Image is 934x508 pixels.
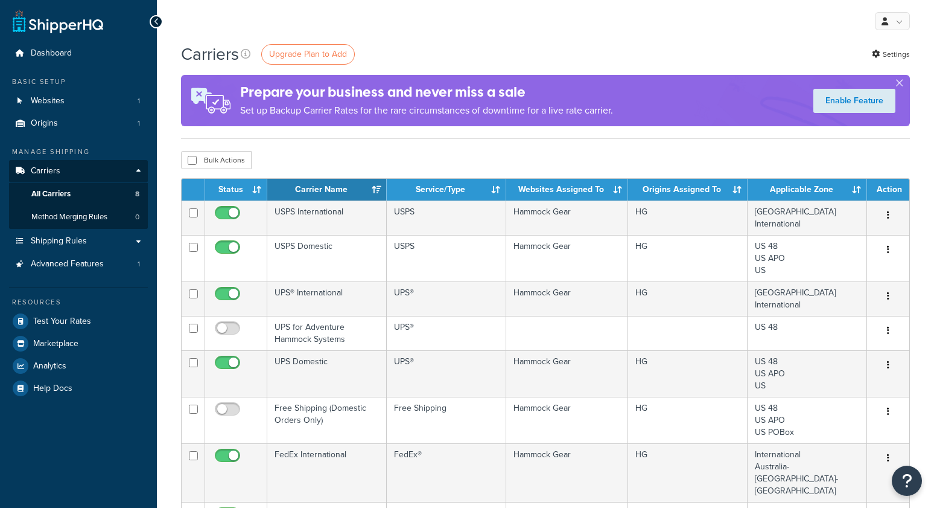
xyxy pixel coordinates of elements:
td: Hammock Gear [506,350,628,397]
span: 8 [135,189,139,199]
a: Help Docs [9,378,148,399]
td: FedEx International [267,443,387,502]
td: US 48 US APO US POBox [748,397,867,443]
span: Help Docs [33,384,72,394]
span: Test Your Rates [33,317,91,327]
span: All Carriers [31,189,71,199]
a: Websites 1 [9,90,148,112]
td: Hammock Gear [506,235,628,281]
td: Hammock Gear [506,281,628,316]
span: 1 [138,118,140,129]
th: Status: activate to sort column ascending [205,179,267,201]
td: USPS International [267,201,387,235]
button: Bulk Actions [181,151,252,169]
th: Websites Assigned To: activate to sort column ascending [506,179,628,201]
a: Analytics [9,355,148,377]
a: ShipperHQ Home [13,9,103,33]
a: Method Merging Rules 0 [9,206,148,228]
a: Settings [872,46,910,63]
th: Action [867,179,909,201]
a: Carriers [9,160,148,182]
td: Hammock Gear [506,201,628,235]
span: Advanced Features [31,259,104,269]
a: Dashboard [9,42,148,65]
a: Test Your Rates [9,310,148,332]
li: Websites [9,90,148,112]
th: Carrier Name: activate to sort column ascending [267,179,387,201]
td: [GEOGRAPHIC_DATA] International [748,281,867,316]
a: Shipping Rules [9,230,148,252]
a: Enable Feature [813,89,895,113]
li: Advanced Features [9,253,148,275]
td: Free Shipping [387,397,506,443]
span: Marketplace [33,339,78,349]
li: Origins [9,112,148,135]
a: All Carriers 8 [9,183,148,205]
a: Marketplace [9,333,148,355]
td: UPS® [387,350,506,397]
span: Shipping Rules [31,236,87,246]
div: Resources [9,297,148,307]
td: HG [628,235,748,281]
span: Dashboard [31,48,72,59]
td: HG [628,397,748,443]
td: USPS [387,235,506,281]
td: Free Shipping (Domestic Orders Only) [267,397,387,443]
li: All Carriers [9,183,148,205]
td: HG [628,443,748,502]
th: Applicable Zone: activate to sort column ascending [748,179,867,201]
p: Set up Backup Carrier Rates for the rare circumstances of downtime for a live rate carrier. [240,102,613,119]
span: Analytics [33,361,66,371]
td: UPS® International [267,281,387,316]
h1: Carriers [181,42,239,66]
td: HG [628,281,748,316]
td: UPS® [387,281,506,316]
span: 1 [138,259,140,269]
span: Origins [31,118,58,129]
a: Advanced Features 1 [9,253,148,275]
li: Carriers [9,160,148,229]
td: US 48 [748,316,867,350]
span: Method Merging Rules [31,212,107,222]
span: Websites [31,96,65,106]
td: Hammock Gear [506,397,628,443]
th: Origins Assigned To: activate to sort column ascending [628,179,748,201]
td: International Australia-[GEOGRAPHIC_DATA]-[GEOGRAPHIC_DATA] [748,443,867,502]
td: US 48 US APO US [748,350,867,397]
a: Upgrade Plan to Add [261,44,355,65]
button: Open Resource Center [892,466,922,496]
td: UPS® [387,316,506,350]
span: Carriers [31,166,60,176]
th: Service/Type: activate to sort column ascending [387,179,506,201]
td: FedEx® [387,443,506,502]
span: 1 [138,96,140,106]
span: 0 [135,212,139,222]
div: Manage Shipping [9,147,148,157]
h4: Prepare your business and never miss a sale [240,82,613,102]
li: Method Merging Rules [9,206,148,228]
td: UPS Domestic [267,350,387,397]
img: ad-rules-rateshop-fe6ec290ccb7230408bd80ed9643f0289d75e0ffd9eb532fc0e269fcd187b520.png [181,75,240,126]
td: HG [628,201,748,235]
td: US 48 US APO US [748,235,867,281]
div: Basic Setup [9,77,148,87]
span: Upgrade Plan to Add [269,48,347,60]
td: USPS Domestic [267,235,387,281]
td: UPS for Adventure Hammock Systems [267,316,387,350]
td: Hammock Gear [506,443,628,502]
td: HG [628,350,748,397]
td: USPS [387,201,506,235]
td: [GEOGRAPHIC_DATA] International [748,201,867,235]
a: Origins 1 [9,112,148,135]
